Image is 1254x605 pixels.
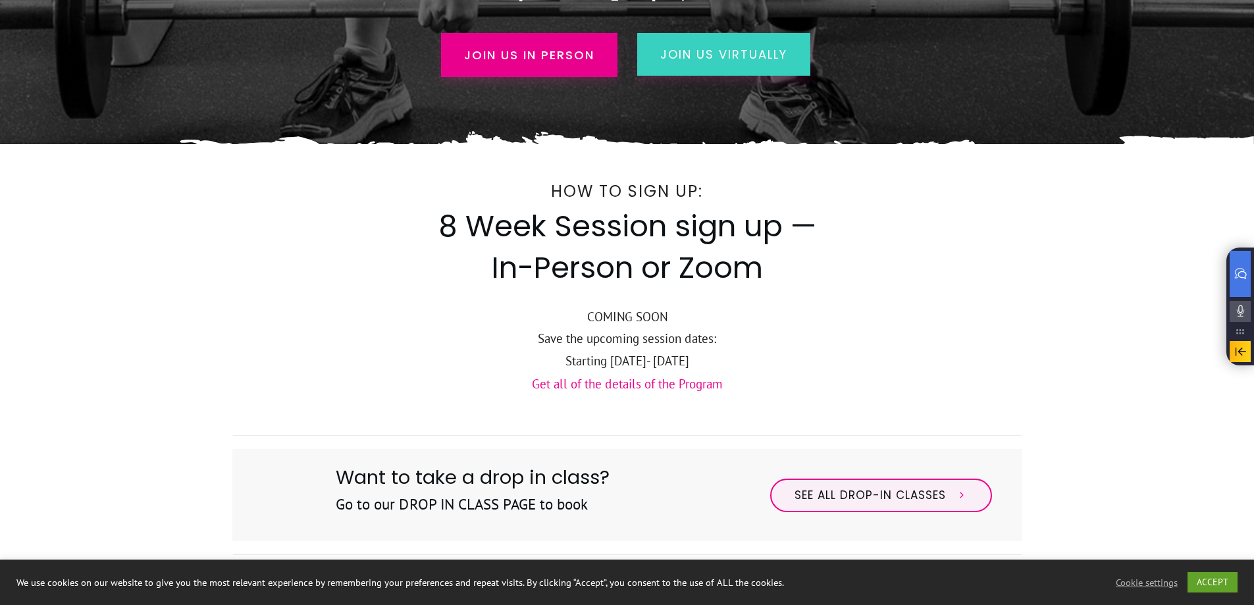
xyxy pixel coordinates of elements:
span: Want to take a drop in class? [336,464,610,490]
a: Cookie settings [1116,577,1178,589]
div: We use cookies on our website to give you the most relevant experience by remembering your prefer... [16,577,872,589]
span: 8 Week Session sign up — In-Person or Zoom [438,205,816,288]
p: COMING SOON Save the upcoming session dates: [233,306,1022,350]
p: Starting [DATE]- [DATE] [233,350,1022,372]
a: join us virtually [637,33,810,76]
span: Join us in person [464,46,594,64]
a: See All Drop-in Classes [770,479,992,513]
span: join us virtually [660,46,787,63]
a: Join us in person [441,33,617,77]
a: ACCEPT [1188,572,1238,592]
span: How to Sign Up: [551,180,703,202]
span: See All Drop-in Classes [795,488,946,503]
a: Get all of the details of the Program [532,376,723,392]
h3: Go to our DROP IN CLASS PAGE to book [336,494,610,531]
